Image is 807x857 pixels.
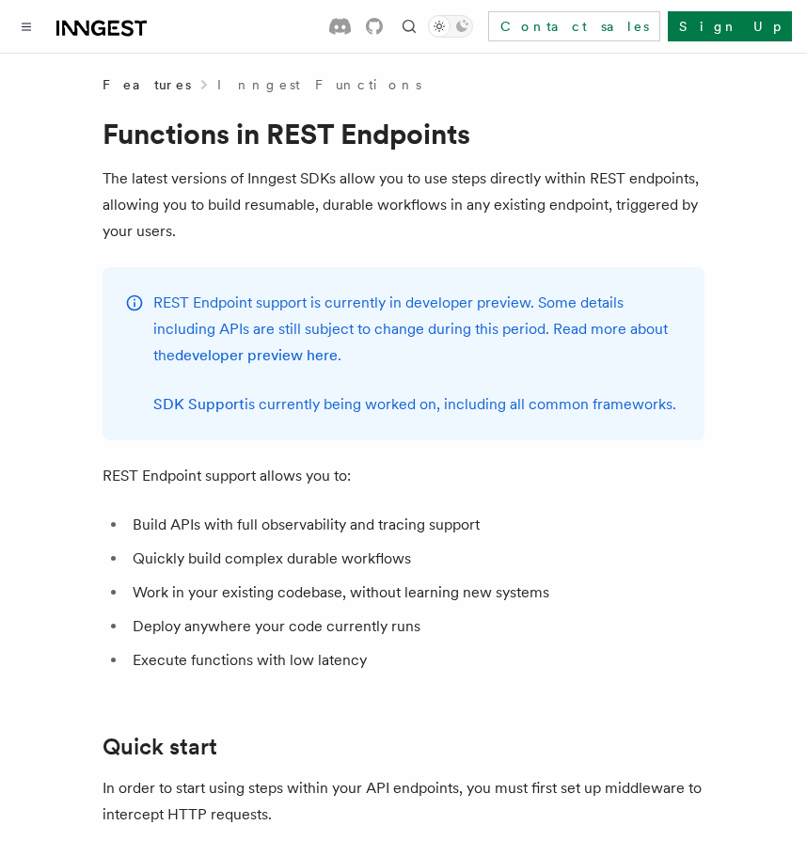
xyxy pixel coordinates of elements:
[15,15,38,38] button: Toggle navigation
[428,15,473,38] button: Toggle dark mode
[175,346,338,364] a: developer preview here
[153,391,682,418] p: is currently being worked on, including all common frameworks.
[127,613,704,640] li: Deploy anywhere your code currently runs
[153,395,245,413] a: SDK Support
[103,117,704,151] h1: Functions in REST Endpoints
[127,647,704,674] li: Execute functions with low latency
[153,290,682,369] p: REST Endpoint support is currently in developer preview. Some details including APIs are still su...
[103,775,704,828] p: In order to start using steps within your API endpoints, you must first set up middleware to inte...
[488,11,660,41] a: Contact sales
[103,166,704,245] p: The latest versions of Inngest SDKs allow you to use steps directly within REST endpoints, allowi...
[217,75,421,94] a: Inngest Functions
[127,512,704,538] li: Build APIs with full observability and tracing support
[398,15,420,38] button: Find something...
[668,11,792,41] a: Sign Up
[127,546,704,572] li: Quickly build complex durable workflows
[103,75,191,94] span: Features
[127,579,704,606] li: Work in your existing codebase, without learning new systems
[103,463,704,489] p: REST Endpoint support allows you to:
[103,734,217,760] a: Quick start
